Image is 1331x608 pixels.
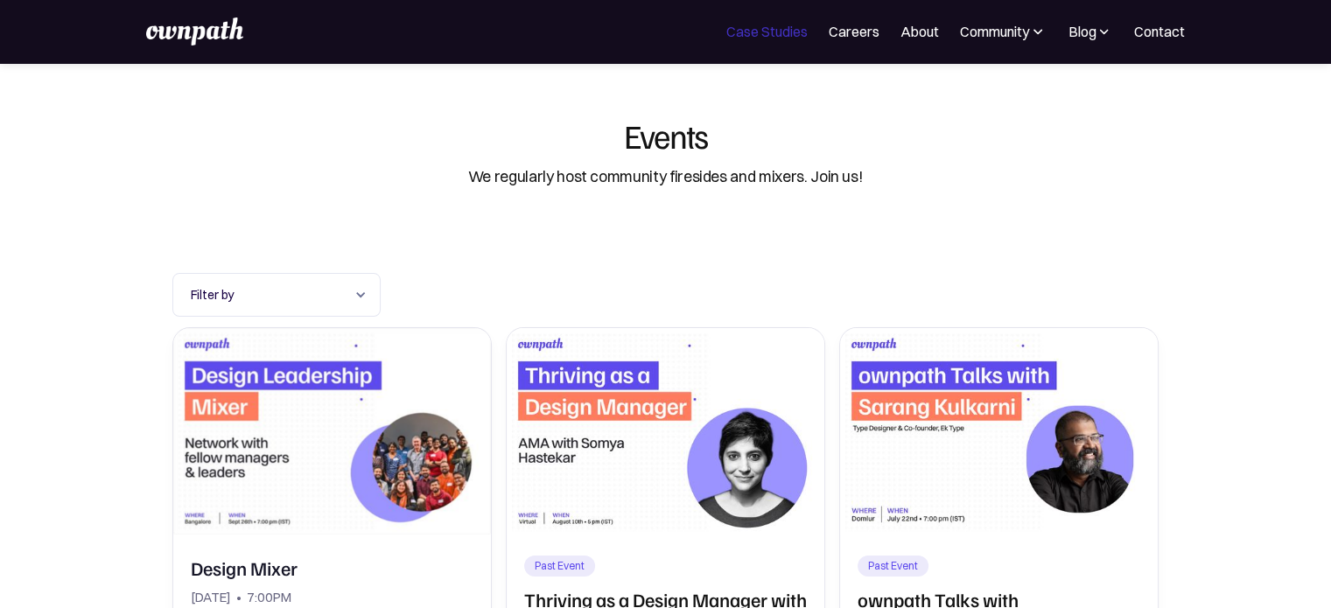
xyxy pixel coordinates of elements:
div: Community [960,21,1029,42]
div: Filter by [172,273,381,317]
div: Filter by [191,284,345,305]
div: Blog [1068,21,1096,42]
div: Community [960,21,1047,42]
div: Events [624,119,707,152]
a: Contact [1134,21,1185,42]
div: Blog [1068,21,1113,42]
div: We regularly host community firesides and mixers. Join us! [468,165,864,188]
a: About [900,21,939,42]
a: Careers [829,21,879,42]
div: Past Event [535,559,585,573]
h2: Design Mixer [191,556,298,580]
div: Past Event [868,559,918,573]
a: Case Studies [726,21,808,42]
